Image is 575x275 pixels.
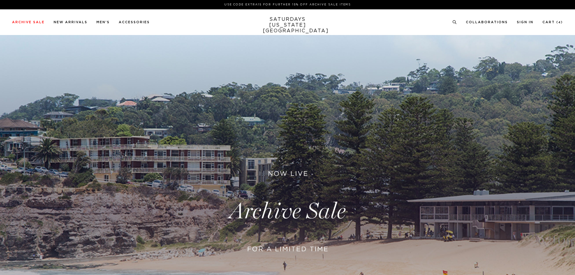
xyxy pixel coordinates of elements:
[119,21,150,24] a: Accessories
[558,21,561,24] small: 4
[542,21,563,24] a: Cart (4)
[14,2,561,7] p: Use Code EXTRA15 for Further 15% Off Archive Sale Items
[263,17,313,34] a: SATURDAYS[US_STATE][GEOGRAPHIC_DATA]
[466,21,508,24] a: Collaborations
[12,21,45,24] a: Archive Sale
[54,21,87,24] a: New Arrivals
[517,21,533,24] a: Sign In
[96,21,110,24] a: Men's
